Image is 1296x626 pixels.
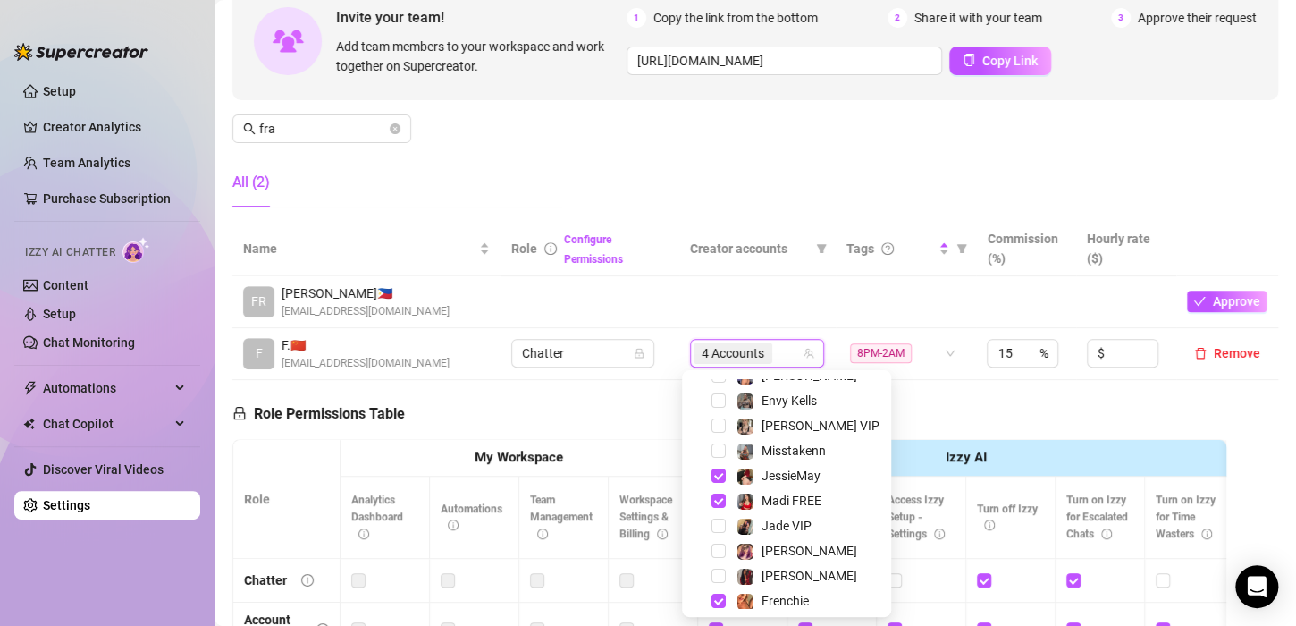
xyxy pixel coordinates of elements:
[711,494,726,508] span: Select tree node
[336,37,619,76] span: Add team members to your workspace and work together on Supercreator.
[544,242,557,255] span: info-circle
[1193,295,1206,308] span: check
[522,340,644,367] span: Chatter
[282,283,450,303] span: [PERSON_NAME] 🇵🇭
[43,462,164,477] a: Discover Viral Videos
[43,335,135,350] a: Chat Monitoring
[711,393,726,408] span: Select tree node
[690,239,809,258] span: Creator accounts
[511,241,537,256] span: Role
[390,123,400,134] button: close-circle
[351,494,403,540] span: Analytics Dashboard
[1066,494,1128,540] span: Turn on Izzy for Escalated Chats
[762,469,821,483] span: JessieMay
[244,571,287,590] div: Chatter
[711,444,726,458] span: Select tree node
[737,419,753,435] img: Marie VIP
[243,239,475,258] span: Name
[122,237,150,263] img: AI Chatter
[846,239,874,258] span: Tags
[43,307,76,321] a: Setup
[1194,347,1207,360] span: delete
[934,529,945,539] span: info-circle
[762,494,821,508] span: Madi FREE
[1187,291,1267,312] button: Approve
[657,529,668,539] span: info-circle
[984,520,995,530] span: info-circle
[336,6,627,29] span: Invite your team!
[43,156,130,170] a: Team Analytics
[475,449,563,465] strong: My Workspace
[737,594,753,610] img: Frenchie
[850,343,912,363] span: 8PM-2AM
[881,242,894,255] span: question-circle
[43,374,170,402] span: Automations
[976,222,1076,276] th: Commission (%)
[23,418,35,430] img: Chat Copilot
[702,343,764,363] span: 4 Accounts
[25,244,115,261] span: Izzy AI Chatter
[737,569,753,585] img: Valentina
[956,243,967,254] span: filter
[737,469,753,485] img: JessieMay
[1214,346,1260,360] span: Remove
[737,494,753,510] img: Madi FREE
[694,343,772,364] span: 4 Accounts
[232,222,501,276] th: Name
[530,494,593,540] span: Team Management
[762,594,809,608] span: Frenchie
[711,419,726,433] span: Select tree node
[1201,529,1212,539] span: info-circle
[233,440,341,559] th: Role
[762,419,879,433] span: [PERSON_NAME] VIP
[737,544,753,560] img: Phoebe
[737,444,753,460] img: Misstakenn
[441,503,502,532] span: Automations
[953,235,971,262] span: filter
[282,335,450,355] span: F. 🇨🇳
[812,235,830,262] span: filter
[711,544,726,558] span: Select tree node
[982,54,1038,68] span: Copy Link
[232,403,405,425] h5: Role Permissions Table
[43,278,88,292] a: Content
[282,303,450,320] span: [EMAIL_ADDRESS][DOMAIN_NAME]
[619,494,672,540] span: Workspace Settings & Billing
[762,544,857,558] span: [PERSON_NAME]
[448,520,459,530] span: info-circle
[977,503,1038,532] span: Turn off Izzy
[358,529,369,539] span: info-circle
[762,444,826,458] span: Misstakenn
[634,348,644,359] span: lock
[43,113,186,141] a: Creator Analytics
[1156,494,1216,540] span: Turn on Izzy for Time Wasters
[762,569,857,583] span: [PERSON_NAME]
[762,519,812,533] span: Jade VIP
[1187,343,1267,364] button: Remove
[946,449,987,465] strong: Izzy AI
[232,406,247,420] span: lock
[949,47,1051,75] button: Copy Link
[256,343,263,363] span: F
[564,233,623,266] a: Configure Permissions
[1076,222,1176,276] th: Hourly rate ($)
[251,292,266,311] span: FR
[301,574,314,587] span: info-circle
[14,43,148,61] img: logo-BBDzfeDw.svg
[232,172,270,193] div: All (2)
[711,569,726,583] span: Select tree node
[1235,565,1278,608] div: Open Intercom Messenger
[1101,529,1112,539] span: info-circle
[282,355,450,372] span: [EMAIL_ADDRESS][DOMAIN_NAME]
[43,410,170,438] span: Chat Copilot
[1213,294,1260,309] span: Approve
[1111,8,1131,28] span: 3
[627,8,646,28] span: 1
[711,519,726,533] span: Select tree node
[243,123,256,135] span: search
[816,243,827,254] span: filter
[259,119,386,139] input: Search members
[43,498,90,512] a: Settings
[653,8,818,28] span: Copy the link from the bottom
